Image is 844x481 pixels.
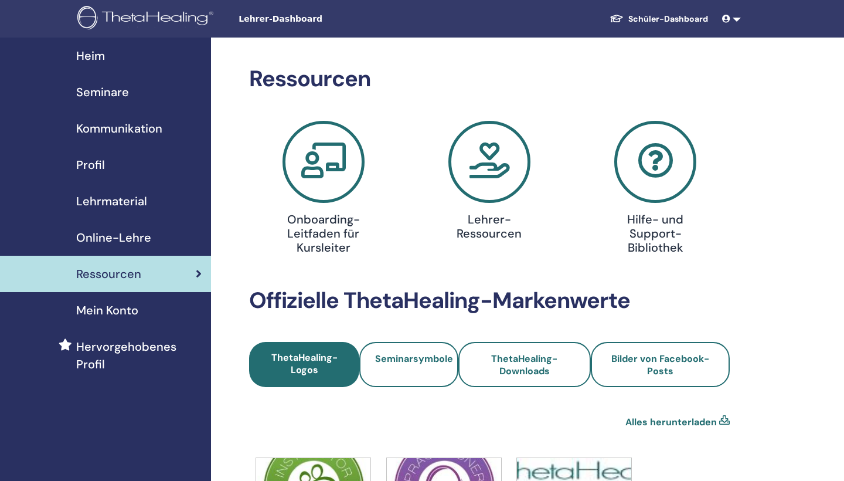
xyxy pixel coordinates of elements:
span: Online-Lehre [76,229,151,246]
span: Profil [76,156,105,174]
h4: Lehrer-Ressourcen [436,212,543,240]
a: Seminarsymbole [359,342,458,387]
span: Seminarsymbole [375,353,453,365]
h2: Ressourcen [249,66,730,93]
span: Kommunikation [76,120,162,137]
a: Alles herunterladen [625,415,717,429]
img: logo.png [77,6,217,32]
a: Bilder von Facebook-Posts [591,342,730,387]
span: Heim [76,47,105,65]
span: Lehrer-Dashboard [239,13,414,25]
span: Mein Konto [76,302,138,319]
h4: Hilfe- und Support-Bibliothek [603,212,709,255]
img: graduation-cap-white.svg [610,13,624,23]
span: Hervorgehobenes Profil [76,338,202,373]
span: Seminare [76,83,129,101]
span: Ressourcen [76,265,141,283]
a: Hilfe- und Support-Bibliothek [580,121,731,259]
span: Lehrmaterial [76,192,147,210]
a: Onboarding-Leitfaden für Kursleiter [247,121,399,259]
a: ThetaHealing-Downloads [458,342,591,387]
h2: Offizielle ThetaHealing-Markenwerte [249,287,730,314]
a: Lehrer-Ressourcen [413,121,565,245]
span: ThetaHealing-Downloads [491,353,557,377]
a: ThetaHealing-Logos [249,342,359,387]
span: ThetaHealing-Logos [271,351,338,376]
a: Schüler-Dashboard [600,8,717,30]
span: Bilder von Facebook-Posts [611,353,709,377]
h4: Onboarding-Leitfaden für Kursleiter [270,212,377,255]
